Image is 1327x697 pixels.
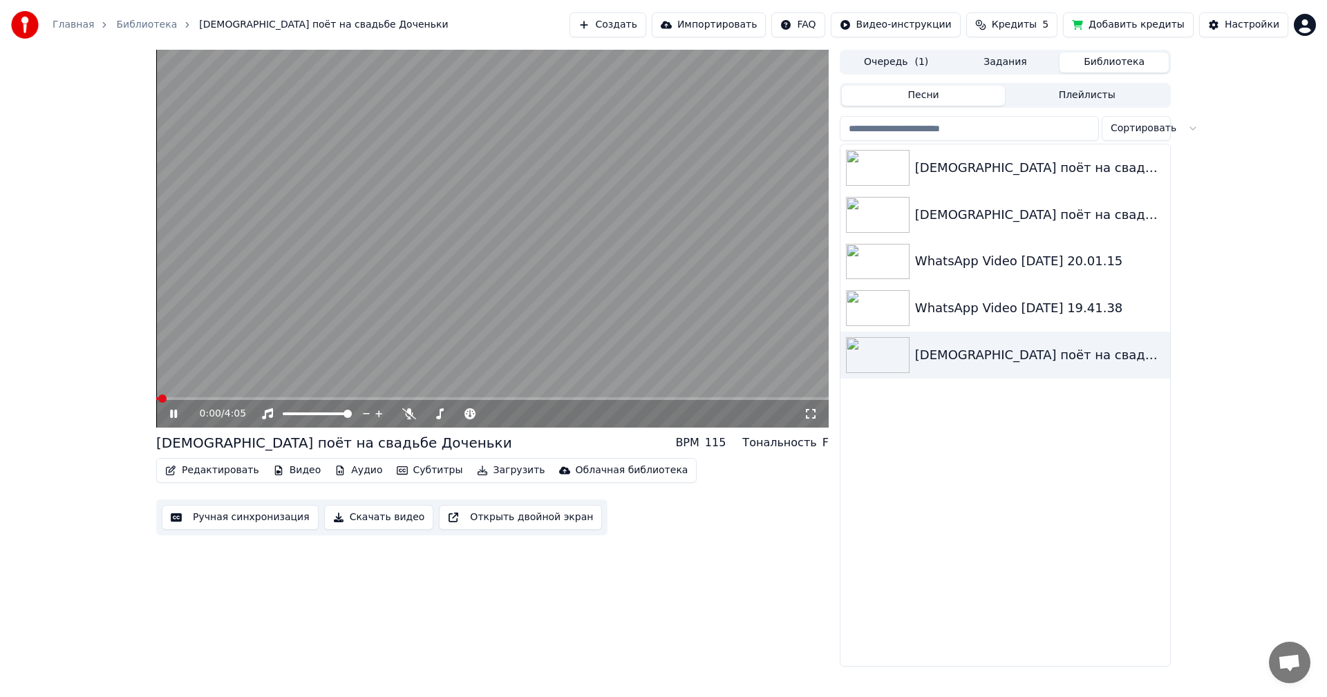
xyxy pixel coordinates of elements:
button: Открыть двойной экран [439,505,602,530]
button: Ручная синхронизация [162,505,319,530]
button: Импортировать [652,12,766,37]
div: / [200,407,233,421]
div: [DEMOGRAPHIC_DATA] поёт на свадьбе Доченьки [915,345,1165,365]
button: Загрузить [471,461,551,480]
div: Тональность [742,435,816,451]
div: WhatsApp Video [DATE] 19.41.38 [915,298,1165,318]
div: [DEMOGRAPHIC_DATA] поёт на свадьбе Доченьки [915,205,1165,225]
div: [DEMOGRAPHIC_DATA] поёт на свадьбе Доченьки [156,433,512,452]
div: F [822,435,829,451]
button: Создать [570,12,646,37]
button: Редактировать [160,461,265,480]
button: Субтитры [391,461,469,480]
button: Скачать видео [324,505,434,530]
span: Кредиты [992,18,1037,32]
div: BPM [675,435,699,451]
button: Настройки [1199,12,1288,37]
span: 4:05 [225,407,246,421]
a: Открытый чат [1269,642,1310,683]
button: Песни [842,86,1006,106]
a: Библиотека [116,18,177,32]
div: Настройки [1225,18,1279,32]
div: [DEMOGRAPHIC_DATA] поёт на свадьбе Доченьки [915,158,1165,178]
img: youka [11,11,39,39]
a: Главная [53,18,94,32]
span: [DEMOGRAPHIC_DATA] поёт на свадьбе Доченьки [199,18,448,32]
span: Сортировать [1111,122,1176,135]
button: Видео-инструкции [831,12,961,37]
div: WhatsApp Video [DATE] 20.01.15 [915,251,1165,271]
div: Облачная библиотека [576,464,688,477]
button: Кредиты5 [966,12,1057,37]
button: Задания [951,52,1060,73]
nav: breadcrumb [53,18,449,32]
button: Очередь [842,52,951,73]
button: Добавить кредиты [1063,12,1194,37]
button: Аудио [329,461,388,480]
button: Библиотека [1060,52,1169,73]
div: 115 [705,435,726,451]
span: 5 [1042,18,1048,32]
button: Видео [267,461,327,480]
span: ( 1 ) [914,55,928,69]
button: FAQ [771,12,825,37]
span: 0:00 [200,407,221,421]
button: Плейлисты [1005,86,1169,106]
